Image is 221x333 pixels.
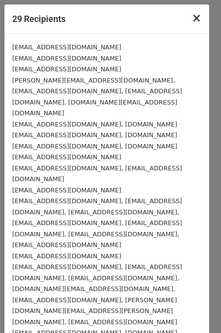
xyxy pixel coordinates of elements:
[12,43,121,51] small: [EMAIL_ADDRESS][DOMAIN_NAME]
[12,197,182,249] small: [EMAIL_ADDRESS][DOMAIN_NAME], [EMAIL_ADDRESS][DOMAIN_NAME], [EMAIL_ADDRESS][DOMAIN_NAME], [EMAIL_...
[12,121,177,161] small: [EMAIL_ADDRESS][DOMAIN_NAME], [DOMAIN_NAME][EMAIL_ADDRESS][DOMAIN_NAME], [DOMAIN_NAME][EMAIL_ADDR...
[12,165,182,183] small: [EMAIL_ADDRESS][DOMAIN_NAME], [EMAIL_ADDRESS][DOMAIN_NAME]
[12,55,121,62] small: [EMAIL_ADDRESS][DOMAIN_NAME]
[12,65,121,73] small: [EMAIL_ADDRESS][DOMAIN_NAME]
[184,4,209,32] button: Close
[12,252,121,260] small: [EMAIL_ADDRESS][DOMAIN_NAME]
[12,263,182,326] small: [EMAIL_ADDRESS][DOMAIN_NAME], [EMAIL_ADDRESS][DOMAIN_NAME], [EMAIL_ADDRESS][DOMAIN_NAME], [DOMAIN...
[12,12,66,25] h5: 29 Recipients
[12,77,182,117] small: [PERSON_NAME][EMAIL_ADDRESS][DOMAIN_NAME], [EMAIL_ADDRESS][DOMAIN_NAME], [EMAIL_ADDRESS][DOMAIN_N...
[12,187,121,194] small: [EMAIL_ADDRESS][DOMAIN_NAME]
[172,286,221,333] iframe: Chat Widget
[192,11,201,25] span: ×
